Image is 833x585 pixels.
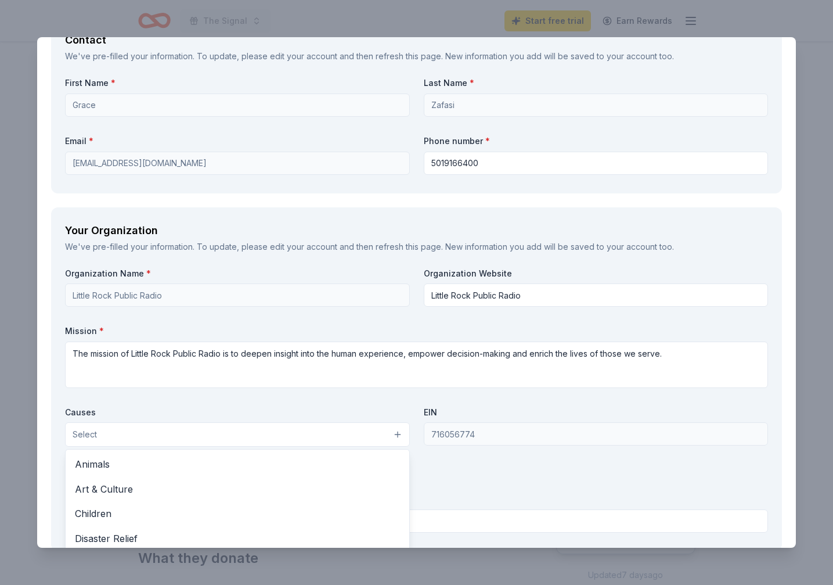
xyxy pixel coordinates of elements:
span: Children [75,506,400,521]
button: Select [65,422,410,447]
span: Art & Culture [75,482,400,497]
span: Select [73,428,97,442]
span: Animals [75,457,400,472]
span: Disaster Relief [75,531,400,546]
